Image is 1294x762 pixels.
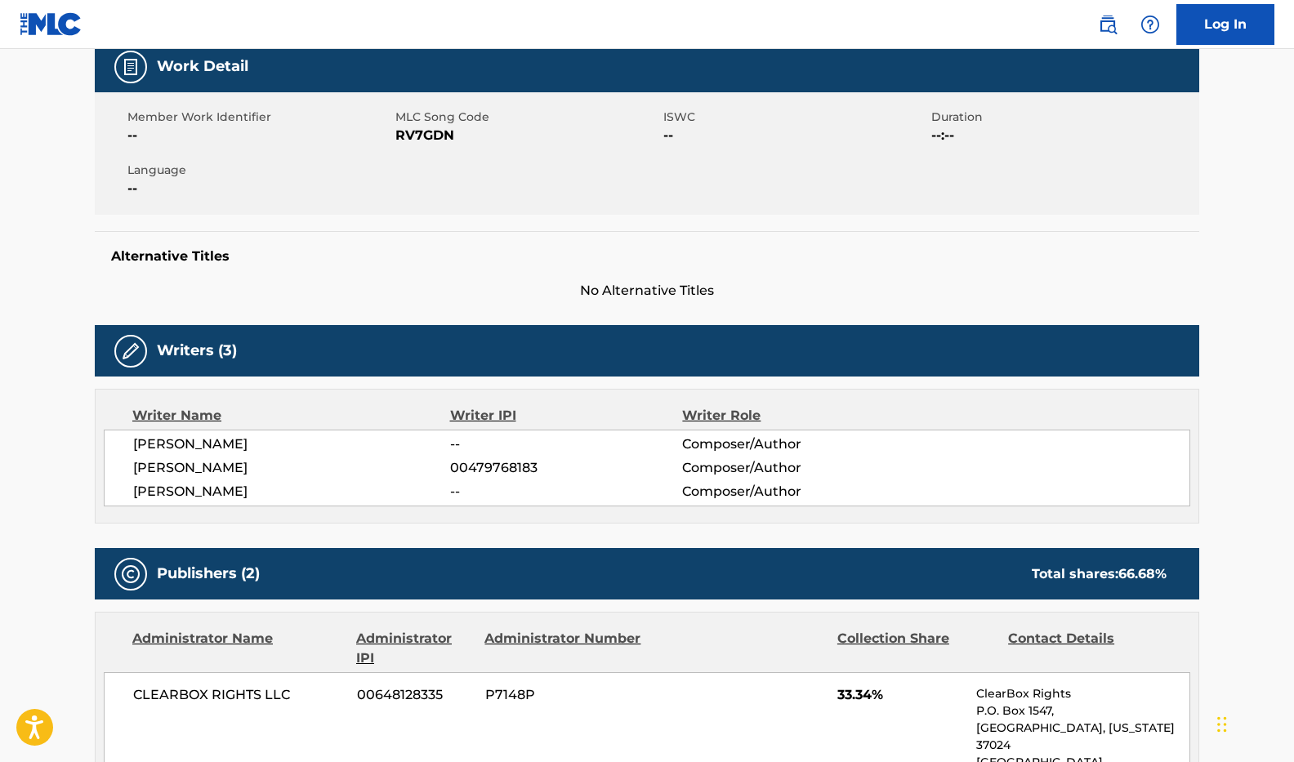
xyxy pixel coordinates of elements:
span: Member Work Identifier [127,109,391,126]
span: [PERSON_NAME] [133,434,450,454]
div: Total shares: [1032,564,1167,584]
div: Administrator IPI [356,629,472,668]
div: Writer Name [132,406,450,426]
span: -- [127,179,391,198]
p: P.O. Box 1547, [976,702,1189,720]
span: 00648128335 [357,685,473,705]
span: -- [663,126,927,145]
div: Help [1134,8,1167,41]
img: Work Detail [121,57,141,77]
div: Drag [1217,700,1227,749]
div: Administrator Name [132,629,344,668]
span: Duration [931,109,1195,126]
h5: Writers (3) [157,341,237,360]
span: Composer/Author [682,482,894,501]
span: -- [450,434,682,454]
span: 00479768183 [450,458,682,478]
span: Composer/Author [682,458,894,478]
span: [PERSON_NAME] [133,482,450,501]
span: 66.68 % [1118,566,1167,582]
a: Public Search [1091,8,1124,41]
span: -- [450,482,682,501]
img: help [1140,15,1160,34]
h5: Publishers (2) [157,564,260,583]
span: Composer/Author [682,434,894,454]
span: CLEARBOX RIGHTS LLC [133,685,345,705]
div: Collection Share [837,629,996,668]
img: search [1098,15,1118,34]
span: 33.34% [837,685,964,705]
span: -- [127,126,391,145]
div: Writer Role [682,406,894,426]
span: MLC Song Code [395,109,659,126]
h5: Alternative Titles [111,248,1183,265]
div: Contact Details [1008,629,1167,668]
span: Language [127,162,391,179]
img: MLC Logo [20,12,83,36]
h5: Work Detail [157,57,248,76]
img: Writers [121,341,141,361]
span: --:-- [931,126,1195,145]
span: [PERSON_NAME] [133,458,450,478]
span: RV7GDN [395,126,659,145]
div: Writer IPI [450,406,683,426]
span: No Alternative Titles [95,281,1199,301]
span: P7148P [485,685,644,705]
p: ClearBox Rights [976,685,1189,702]
div: Administrator Number [484,629,643,668]
iframe: Chat Widget [1212,684,1294,762]
p: [GEOGRAPHIC_DATA], [US_STATE] 37024 [976,720,1189,754]
a: Log In [1176,4,1274,45]
img: Publishers [121,564,141,584]
span: ISWC [663,109,927,126]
